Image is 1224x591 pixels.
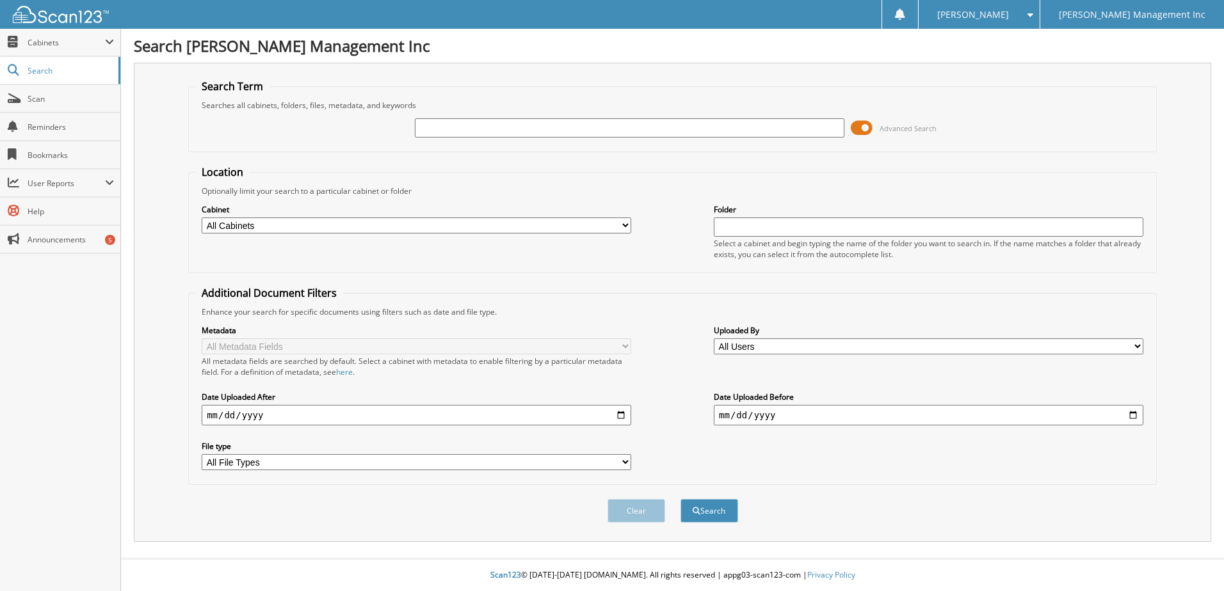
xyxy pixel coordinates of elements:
[105,235,115,245] div: 5
[202,325,631,336] label: Metadata
[202,204,631,215] label: Cabinet
[1160,530,1224,591] iframe: Chat Widget
[13,6,109,23] img: scan123-logo-white.svg
[28,178,105,189] span: User Reports
[714,325,1143,336] label: Uploaded By
[195,306,1150,317] div: Enhance your search for specific documents using filters such as date and file type.
[28,37,105,48] span: Cabinets
[28,65,112,76] span: Search
[28,122,114,132] span: Reminders
[202,356,631,377] div: All metadata fields are searched by default. Select a cabinet with metadata to enable filtering b...
[121,560,1224,591] div: © [DATE]-[DATE] [DOMAIN_NAME]. All rights reserved | appg03-scan123-com |
[195,185,1150,196] div: Optionally limit your search to a particular cabinet or folder
[195,286,343,300] legend: Additional Document Filters
[195,79,270,93] legend: Search Term
[608,499,665,523] button: Clear
[195,165,250,179] legend: Location
[28,206,114,217] span: Help
[1059,11,1205,19] span: [PERSON_NAME] Management Inc
[714,405,1143,425] input: end
[714,391,1143,402] label: Date Uploaded Before
[202,391,631,402] label: Date Uploaded After
[195,100,1150,111] div: Searches all cabinets, folders, files, metadata, and keywords
[28,234,114,245] span: Announcements
[28,93,114,104] span: Scan
[880,123,937,133] span: Advanced Search
[714,238,1143,260] div: Select a cabinet and begin typing the name of the folder you want to search in. If the name match...
[714,204,1143,215] label: Folder
[937,11,1009,19] span: [PERSON_NAME]
[202,441,631,452] label: File type
[490,569,521,580] span: Scan123
[28,150,114,161] span: Bookmarks
[807,569,855,580] a: Privacy Policy
[336,366,353,377] a: here
[134,35,1211,56] h1: Search [PERSON_NAME] Management Inc
[202,405,631,425] input: start
[680,499,738,523] button: Search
